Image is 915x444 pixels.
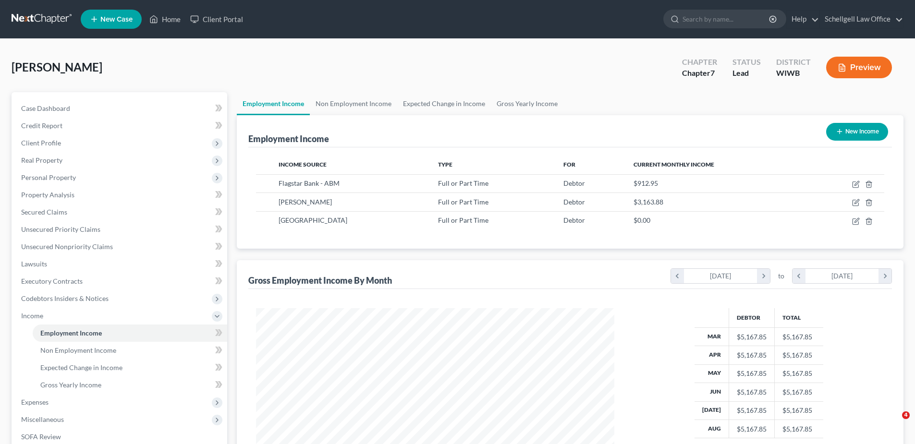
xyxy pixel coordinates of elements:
i: chevron_right [878,269,891,283]
div: WIWB [776,68,811,79]
th: Aug [695,420,729,438]
span: Debtor [563,198,585,206]
div: Status [732,57,761,68]
td: $5,167.85 [774,401,823,420]
a: Gross Yearly Income [491,92,563,115]
span: Employment Income [40,329,102,337]
div: Chapter [682,57,717,68]
input: Search by name... [683,10,770,28]
th: Total [774,308,823,327]
a: Employment Income [33,324,227,342]
a: Secured Claims [13,204,227,221]
th: Apr [695,346,729,364]
span: New Case [100,16,133,23]
a: Non Employment Income [33,342,227,359]
button: Preview [826,57,892,78]
span: Full or Part Time [438,216,488,224]
th: May [695,364,729,383]
div: $5,167.85 [737,406,767,415]
a: Schellgell Law Office [820,11,903,28]
div: Chapter [682,68,717,79]
div: $5,167.85 [737,332,767,342]
span: Debtor [563,179,585,187]
a: Gross Yearly Income [33,376,227,394]
span: SOFA Review [21,432,61,441]
span: [GEOGRAPHIC_DATA] [279,216,347,224]
span: Personal Property [21,173,76,181]
span: Unsecured Priority Claims [21,225,100,233]
div: District [776,57,811,68]
span: Credit Report [21,121,62,130]
div: $5,167.85 [737,350,767,360]
span: Income Source [279,161,327,168]
i: chevron_left [793,269,805,283]
span: [PERSON_NAME] [279,198,332,206]
iframe: Intercom live chat [882,411,905,434]
span: Property Analysis [21,191,74,199]
a: Help [787,11,819,28]
span: Lawsuits [21,260,47,268]
i: chevron_right [757,269,770,283]
span: Client Profile [21,139,61,147]
span: For [563,161,575,168]
span: Unsecured Nonpriority Claims [21,242,113,251]
div: Employment Income [248,133,329,144]
a: Client Portal [185,11,248,28]
a: Unsecured Priority Claims [13,221,227,238]
span: [PERSON_NAME] [12,60,102,74]
a: Home [145,11,185,28]
th: Debtor [729,308,774,327]
a: Expected Change in Income [33,359,227,376]
span: Secured Claims [21,208,67,216]
td: $5,167.85 [774,327,823,346]
span: Debtor [563,216,585,224]
span: Case Dashboard [21,104,70,112]
span: $912.95 [634,179,658,187]
td: $5,167.85 [774,420,823,438]
div: Gross Employment Income By Month [248,275,392,286]
span: $0.00 [634,216,650,224]
div: $5,167.85 [737,369,767,378]
i: chevron_left [671,269,684,283]
span: Flagstar Bank - ABM [279,179,340,187]
span: Type [438,161,452,168]
span: 7 [710,68,715,77]
td: $5,167.85 [774,383,823,401]
a: Property Analysis [13,186,227,204]
span: Executory Contracts [21,277,83,285]
td: $5,167.85 [774,346,823,364]
div: $5,167.85 [737,424,767,434]
span: Full or Part Time [438,179,488,187]
a: Non Employment Income [310,92,397,115]
span: 4 [902,411,910,419]
a: Unsecured Nonpriority Claims [13,238,227,255]
span: Gross Yearly Income [40,381,101,389]
span: Miscellaneous [21,415,64,423]
div: [DATE] [805,269,879,283]
span: Full or Part Time [438,198,488,206]
a: Expected Change in Income [397,92,491,115]
th: Mar [695,327,729,346]
div: [DATE] [684,269,757,283]
span: Expenses [21,398,49,406]
a: Credit Report [13,117,227,134]
a: Employment Income [237,92,310,115]
span: Income [21,312,43,320]
th: Jun [695,383,729,401]
a: Case Dashboard [13,100,227,117]
span: Current Monthly Income [634,161,714,168]
span: Expected Change in Income [40,363,122,372]
a: Lawsuits [13,255,227,273]
th: [DATE] [695,401,729,420]
span: to [778,271,784,281]
div: Lead [732,68,761,79]
div: $5,167.85 [737,387,767,397]
span: Codebtors Insiders & Notices [21,294,109,302]
a: Executory Contracts [13,273,227,290]
span: Non Employment Income [40,346,116,354]
span: $3,163.88 [634,198,663,206]
button: New Income [826,123,888,141]
td: $5,167.85 [774,364,823,383]
span: Real Property [21,156,62,164]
